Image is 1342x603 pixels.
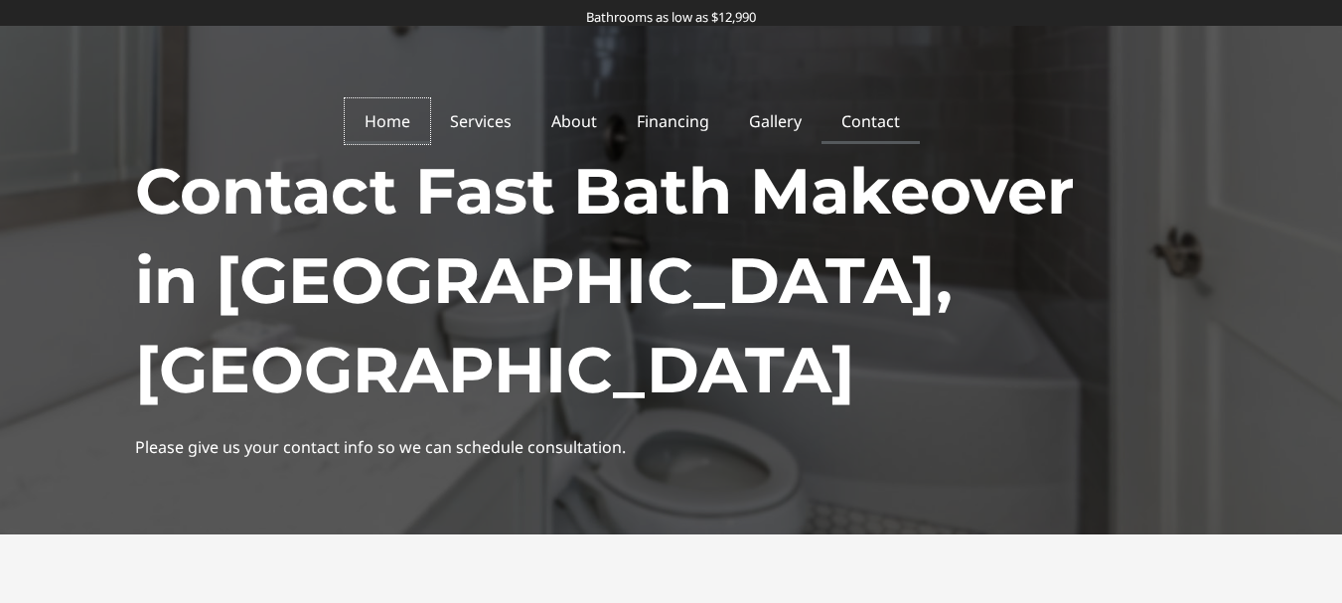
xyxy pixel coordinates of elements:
[821,98,920,144] a: Contact
[135,147,1208,414] h1: Contact Fast Bath Makeover in [GEOGRAPHIC_DATA], [GEOGRAPHIC_DATA]
[135,434,1208,461] p: Please give us your contact info so we can schedule consultation.
[729,98,821,144] a: Gallery
[531,98,617,144] a: About
[430,98,531,144] a: Services
[617,98,729,144] a: Financing
[345,98,430,144] a: Home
